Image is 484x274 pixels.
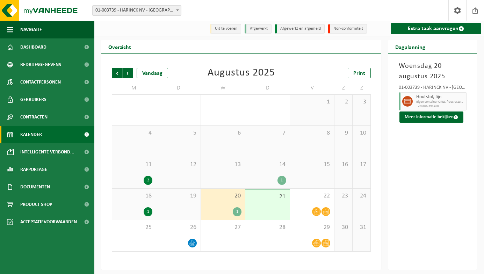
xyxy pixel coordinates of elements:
span: 01-003739 - HARINCK NV - WIELSBEKE [93,6,181,15]
span: Rapportage [20,161,47,178]
span: 30 [338,224,349,231]
span: 15 [294,161,331,168]
span: 01-003739 - HARINCK NV - WIELSBEKE [92,5,181,16]
span: 9 [338,129,349,137]
span: 8 [294,129,331,137]
td: Z [334,82,353,94]
span: 2 [338,98,349,106]
span: T250002391460 [416,104,464,108]
td: M [112,82,156,94]
span: Navigatie [20,21,42,38]
span: Print [353,71,365,76]
span: 27 [204,224,241,231]
span: 23 [338,192,349,200]
span: Bedrijfsgegevens [20,56,61,73]
span: 20 [204,192,241,200]
li: Afgewerkt [245,24,272,34]
span: Intelligente verbond... [20,143,74,161]
div: 1 [144,207,152,216]
h2: Dagplanning [388,40,432,53]
span: 21 [249,193,286,201]
td: D [156,82,201,94]
span: Contracten [20,108,48,126]
a: Extra taak aanvragen [391,23,481,34]
div: Augustus 2025 [208,68,275,78]
span: 17 [356,161,367,168]
span: Gebruikers [20,91,46,108]
td: D [245,82,290,94]
span: Dashboard [20,38,46,56]
div: 1 [277,176,286,185]
span: Product Shop [20,196,52,213]
div: 01-003739 - HARINCK NV - [GEOGRAPHIC_DATA] [399,85,467,92]
span: Vorige [112,68,122,78]
span: 1 [294,98,331,106]
span: 6 [204,129,241,137]
td: Z [353,82,371,94]
h2: Overzicht [101,40,138,53]
td: V [290,82,334,94]
span: 11 [116,161,152,168]
span: 19 [160,192,197,200]
button: Meer informatie bekijken [399,111,463,123]
span: 3 [356,98,367,106]
span: 29 [294,224,331,231]
span: 7 [249,129,286,137]
span: 18 [116,192,152,200]
span: 12 [160,161,197,168]
span: Eigen container GRIJS freesresten (bedrijfsafval) [416,100,464,104]
span: Contactpersonen [20,73,61,91]
div: 2 [144,176,152,185]
span: 14 [249,161,286,168]
li: Uit te voeren [210,24,241,34]
span: 4 [116,129,152,137]
h3: Woensdag 20 augustus 2025 [399,61,467,82]
a: Print [348,68,371,78]
span: 22 [294,192,331,200]
td: W [201,82,245,94]
div: Vandaag [137,68,168,78]
span: Kalender [20,126,42,143]
span: Volgende [123,68,133,78]
span: 26 [160,224,197,231]
span: 13 [204,161,241,168]
span: 25 [116,224,152,231]
span: Houtstof, fijn [416,94,464,100]
li: Afgewerkt en afgemeld [275,24,325,34]
span: Acceptatievoorwaarden [20,213,77,231]
span: 24 [356,192,367,200]
span: 28 [249,224,286,231]
div: 1 [233,207,241,216]
span: 10 [356,129,367,137]
span: 16 [338,161,349,168]
span: 31 [356,224,367,231]
li: Non-conformiteit [328,24,367,34]
span: Documenten [20,178,50,196]
span: 5 [160,129,197,137]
